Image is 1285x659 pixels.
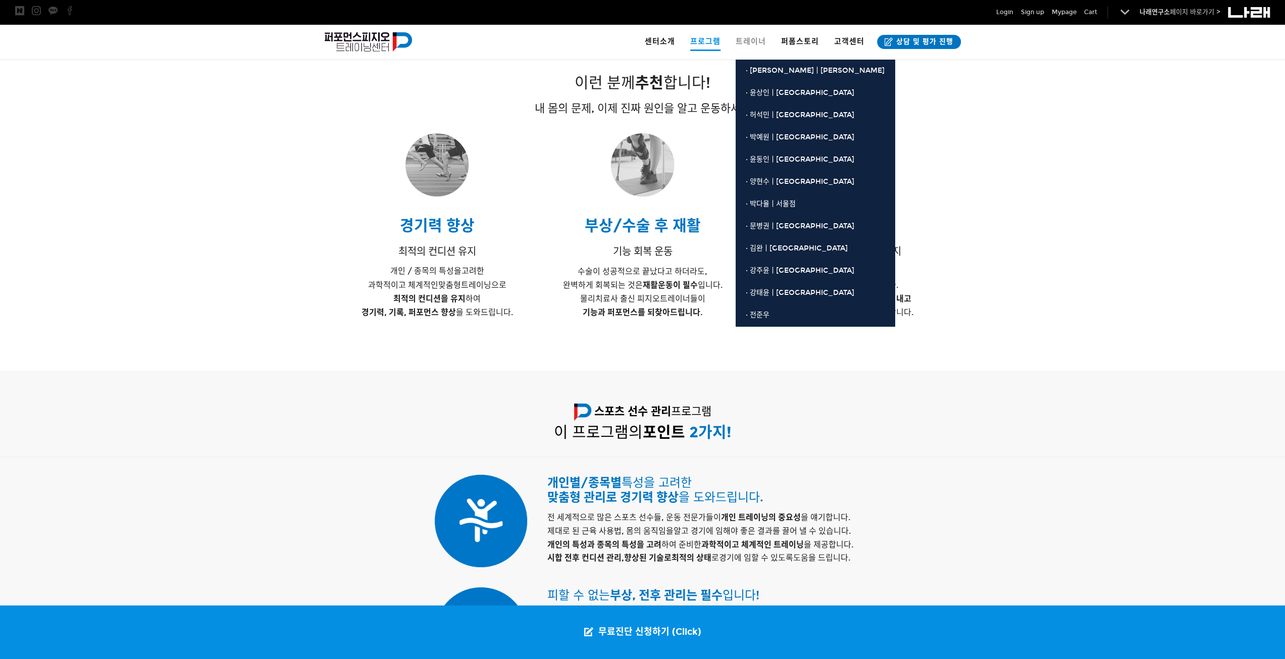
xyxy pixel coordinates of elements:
[721,513,801,522] strong: 개인 트레이닝의 중요성
[736,148,895,171] a: · 윤동인ㅣ[GEOGRAPHIC_DATA]
[390,266,461,276] span: 개인 / 종목의 특성을
[736,37,766,46] span: 트레이너
[672,553,711,563] strong: 최적의 상태
[1140,8,1170,16] strong: 나래연구소
[774,24,827,60] a: 퍼폼스토리
[672,553,719,563] span: 로
[535,102,751,115] span: 내 몸의 문제, 이제 진짜 원인을 알고 운동하세요
[727,423,731,441] strong: !
[645,37,675,46] span: 센터소개
[728,24,774,60] a: 트레이너
[736,304,895,326] a: · 전준우
[736,193,895,215] a: · 박다율ㅣ서울점
[554,423,685,441] span: 이 프로그램의
[584,217,700,235] span: 부상/수술 후 재활
[635,74,663,92] strong: 추천
[582,308,702,317] strong: 기능과 퍼포먼스를 되찾아드립니다.
[368,280,438,290] span: 과학적이고 체계적인
[736,282,895,304] a: · 강태윤ㅣ[GEOGRAPHIC_DATA]
[643,423,685,441] strong: 포인트
[594,404,671,418] span: 스포츠 선수 관리
[736,260,895,282] a: · 강주윤ㅣ[GEOGRAPHIC_DATA]
[637,24,683,60] a: 센터소개
[547,553,793,563] span: 경기에 임할 수 있도록
[746,288,854,297] span: · 강태윤ㅣ[GEOGRAPHIC_DATA]
[1021,7,1044,17] a: Sign up
[657,280,697,290] strong: 운동이 필수
[461,266,484,276] span: 고려한
[362,308,513,317] span: 을 도와드립니다.
[746,133,854,141] span: · 박예원ㅣ[GEOGRAPHIC_DATA]
[834,37,864,46] span: 고객센터
[736,171,895,193] a: · 양현수ㅣ[GEOGRAPHIC_DATA]
[393,294,481,303] span: 하여
[547,475,622,490] strong: 개인별/종목별
[698,423,727,441] strong: 가지
[736,215,895,237] a: · 문병권ㅣ[GEOGRAPHIC_DATA]
[642,280,657,290] strong: 재활
[547,540,701,549] span: 하여 준비한
[547,540,661,549] strong: 개인의 특성과 종목의 특성을 고려
[1052,7,1076,17] a: Mypage
[746,244,848,252] span: · 김완ㅣ[GEOGRAPHIC_DATA]
[574,605,711,659] a: 무료진단 신청하기 (Click)
[461,280,506,290] span: 트레이닝으로
[746,266,854,275] span: · 강주윤ㅣ[GEOGRAPHIC_DATA]
[746,88,854,97] span: · 윤상인ㅣ[GEOGRAPHIC_DATA]
[746,222,854,230] span: · 문병권ㅣ[GEOGRAPHIC_DATA]
[657,280,722,290] span: 입니다.
[435,475,527,567] img: 경기력 향상 아이콘
[438,280,461,290] span: 맞춤형
[666,526,674,536] span: 을
[547,490,679,504] strong: 맞춤형 관리로 경기력 향상
[736,237,895,260] a: · 김완ㅣ[GEOGRAPHIC_DATA]
[575,74,710,92] span: 이런 분께 합니다!
[746,111,854,119] span: · 허석민ㅣ[GEOGRAPHIC_DATA]
[547,553,672,563] strong: 향상된 기술로
[746,177,854,186] span: · 양현수ㅣ[GEOGRAPHIC_DATA]
[547,490,763,504] span: 을 도와드립니다.
[611,133,674,196] img: 부상 후 재활 - 예시 아이콘
[1140,8,1220,16] a: 나래연구소페이지 바로가기 >
[405,133,469,196] img: 경기력 향상 - 예시 아이콘
[671,404,711,418] span: 프로그램
[701,540,804,549] strong: 과학적이고 체계적인 트레이닝
[612,245,672,258] span: 기능 회복 운동
[996,7,1013,17] a: Login
[690,33,721,51] span: 프로그램
[827,24,872,60] a: 고객센터
[547,526,851,536] span: 제대로 된 근육 사용법, 몸의 움직임 알고 경기에 임해야 좋은 결과를 끌어 낼 수 있습니다.
[562,280,657,290] span: 완벽하게 회복되는 것은
[393,294,466,303] strong: 최적의 컨디션을 유지
[746,155,854,164] span: · 윤동인ㅣ[GEOGRAPHIC_DATA]
[683,24,728,60] a: 프로그램
[736,82,895,104] a: · 윤상인ㅣ[GEOGRAPHIC_DATA]
[746,199,796,208] span: · 박다율ㅣ서울점
[547,588,759,602] span: 피할 수 없는 입니다!
[547,553,624,563] span: 시합 전후 컨디션 관리,
[746,311,769,319] span: · 전준우
[689,423,698,441] strong: 2
[793,553,850,563] span: 도움을 드립니다.
[746,66,885,75] span: · [PERSON_NAME]ㅣ[PERSON_NAME]
[877,35,961,49] a: 상담 및 평가 진행
[893,37,953,47] span: 상담 및 평가 진행
[610,588,723,602] strong: 부상, 전후 관리는 필수
[398,245,476,258] span: 최적의 컨디션 유지
[736,60,895,82] a: · [PERSON_NAME]ㅣ[PERSON_NAME]
[547,476,692,490] span: 특성을 고려한
[781,37,819,46] span: 퍼폼스토리
[1084,7,1097,17] a: Cart
[736,126,895,148] a: · 박예원ㅣ[GEOGRAPHIC_DATA]
[547,513,850,522] span: 전 세계적으로 많은 스포츠 선수들, 운동 전문가들이 을 얘기합니다.
[574,403,591,421] img: 퍼포먼스피지오 심볼 로고
[400,217,475,235] span: 경기력 향상
[701,540,853,549] span: 을 제공합니다.
[580,294,705,303] span: 물리치료사 출신 피지오트레이너들이
[362,308,456,317] strong: 경기력, 기록, 퍼포먼스 향상
[736,104,895,126] a: · 허석민ㅣ[GEOGRAPHIC_DATA]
